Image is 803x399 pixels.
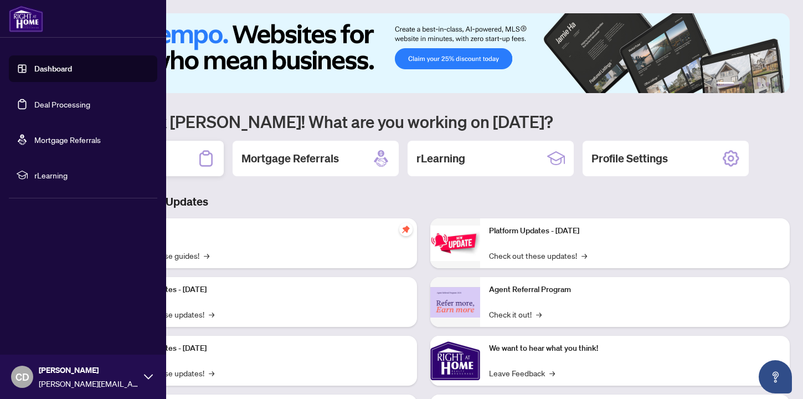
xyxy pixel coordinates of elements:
[430,287,480,318] img: Agent Referral Program
[765,82,770,86] button: 5
[58,111,790,132] h1: Welcome back [PERSON_NAME]! What are you working on [DATE]?
[241,151,339,166] h2: Mortgage Referrals
[489,342,781,355] p: We want to hear what you think!
[489,308,542,320] a: Check it out!→
[416,151,465,166] h2: rLearning
[489,284,781,296] p: Agent Referral Program
[39,364,138,376] span: [PERSON_NAME]
[116,342,408,355] p: Platform Updates - [DATE]
[58,13,790,93] img: Slide 0
[34,64,72,74] a: Dashboard
[536,308,542,320] span: →
[204,249,209,262] span: →
[748,82,752,86] button: 3
[489,367,555,379] a: Leave Feedback→
[116,284,408,296] p: Platform Updates - [DATE]
[717,82,734,86] button: 1
[489,249,587,262] a: Check out these updates!→
[591,151,668,166] h2: Profile Settings
[9,6,43,32] img: logo
[34,135,101,145] a: Mortgage Referrals
[209,308,214,320] span: →
[759,360,792,393] button: Open asap
[39,377,138,390] span: [PERSON_NAME][EMAIL_ADDRESS][DOMAIN_NAME]
[16,369,29,385] span: CD
[489,225,781,237] p: Platform Updates - [DATE]
[549,367,555,379] span: →
[209,367,214,379] span: →
[58,194,790,209] h3: Brokerage & Industry Updates
[581,249,587,262] span: →
[399,223,413,236] span: pushpin
[774,82,779,86] button: 6
[116,225,408,237] p: Self-Help
[756,82,761,86] button: 4
[430,336,480,386] img: We want to hear what you think!
[430,226,480,260] img: Platform Updates - June 23, 2025
[34,169,150,181] span: rLearning
[739,82,743,86] button: 2
[34,99,90,109] a: Deal Processing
